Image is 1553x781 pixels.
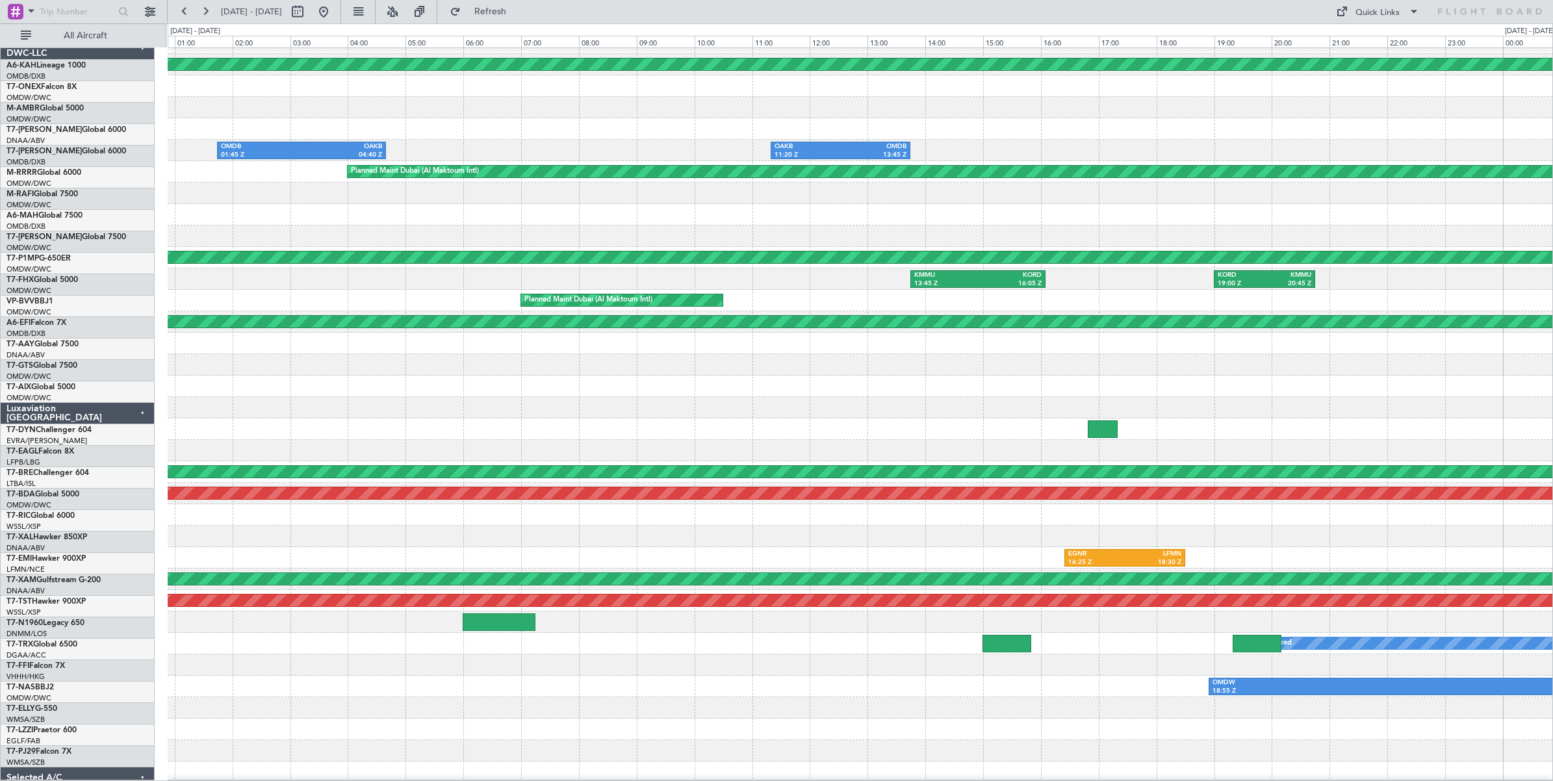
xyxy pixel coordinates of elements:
div: 16:25 Z [1068,558,1125,567]
span: T7-BRE [6,469,33,477]
a: T7-[PERSON_NAME]Global 6000 [6,126,126,134]
a: T7-ELLYG-550 [6,705,57,713]
button: All Aircraft [14,25,141,46]
div: 07:00 [521,36,579,47]
a: T7-LZZIPraetor 600 [6,726,77,734]
div: 19:00 [1214,36,1272,47]
span: T7-BDA [6,491,35,498]
div: 08:00 [579,36,637,47]
span: T7-LZZI [6,726,33,734]
span: VP-BVV [6,298,34,305]
span: T7-N1960 [6,619,43,627]
a: VHHH/HKG [6,672,45,682]
span: T7-[PERSON_NAME] [6,147,82,155]
span: T7-GTS [6,362,33,370]
div: 09:00 [637,36,695,47]
span: A6-KAH [6,62,36,70]
div: KORD [978,271,1042,280]
a: OMDB/DXB [6,222,45,231]
a: T7-FFIFalcon 7X [6,662,65,670]
a: DNAA/ABV [6,136,45,146]
a: LFMN/NCE [6,565,45,574]
span: T7-EAGL [6,448,38,455]
a: OMDW/DWC [6,500,51,510]
a: OMDW/DWC [6,114,51,124]
div: 06:00 [463,36,521,47]
a: OMDW/DWC [6,243,51,253]
span: T7-XAL [6,533,33,541]
a: OMDW/DWC [6,93,51,103]
a: OMDW/DWC [6,372,51,381]
span: T7-TRX [6,641,33,648]
a: T7-EMIHawker 900XP [6,555,86,563]
a: LTBA/ISL [6,479,36,489]
div: 16:00 [1041,36,1099,47]
span: T7-ELLY [6,705,35,713]
a: DNAA/ABV [6,543,45,553]
div: Quick Links [1355,6,1400,19]
span: T7-P1MP [6,255,39,262]
div: 05:00 [405,36,463,47]
a: DNAA/ABV [6,586,45,596]
div: 01:45 Z [221,151,302,160]
a: A6-EFIFalcon 7X [6,319,66,327]
a: OMDW/DWC [6,179,51,188]
a: T7-PJ29Falcon 7X [6,748,71,756]
a: OMDB/DXB [6,71,45,81]
a: T7-EAGLFalcon 8X [6,448,74,455]
a: T7-RICGlobal 6000 [6,512,75,520]
div: OMDB [841,142,907,151]
a: OMDW/DWC [6,286,51,296]
a: T7-BREChallenger 604 [6,469,89,477]
a: M-RRRRGlobal 6000 [6,169,81,177]
a: WMSA/SZB [6,715,45,724]
div: 01:00 [175,36,233,47]
a: T7-DYNChallenger 604 [6,426,92,434]
div: 04:00 [348,36,405,47]
a: DGAA/ACC [6,650,46,660]
a: OMDW/DWC [6,264,51,274]
span: Refresh [463,7,518,16]
a: T7-N1960Legacy 650 [6,619,84,627]
div: 13:00 [867,36,925,47]
a: WMSA/SZB [6,758,45,767]
div: Planned Maint Dubai (Al Maktoum Intl) [351,162,479,181]
a: EVRA/[PERSON_NAME] [6,436,87,446]
span: A6-MAH [6,212,38,220]
span: T7-FHX [6,276,34,284]
span: All Aircraft [34,31,137,40]
div: 18:30 Z [1125,558,1181,567]
a: T7-ONEXFalcon 8X [6,83,77,91]
div: 13:45 Z [841,151,907,160]
a: T7-AIXGlobal 5000 [6,383,75,391]
span: T7-TST [6,598,32,606]
div: OMDW [1213,678,1430,687]
a: EGLF/FAB [6,736,40,746]
div: OAKB [775,142,841,151]
a: T7-AAYGlobal 7500 [6,340,79,348]
a: OMDB/DXB [6,157,45,167]
div: 14:00 [925,36,983,47]
span: M-AMBR [6,105,40,112]
span: T7-XAM [6,576,36,584]
span: T7-AAY [6,340,34,348]
div: 20:45 Z [1264,279,1311,288]
div: OMDB [221,142,302,151]
div: 11:00 [752,36,810,47]
div: 22:00 [1387,36,1445,47]
a: T7-P1MPG-650ER [6,255,71,262]
a: VP-BVVBBJ1 [6,298,53,305]
div: KMMU [914,271,978,280]
a: OMDW/DWC [6,393,51,403]
div: 19:00 Z [1218,279,1264,288]
span: T7-PJ29 [6,748,36,756]
div: 23:00 [1445,36,1503,47]
span: T7-[PERSON_NAME] [6,126,82,134]
a: T7-FHXGlobal 5000 [6,276,78,284]
span: M-RAFI [6,190,34,198]
div: 18:00 [1157,36,1214,47]
a: T7-BDAGlobal 5000 [6,491,79,498]
a: OMDB/DXB [6,329,45,339]
a: A6-MAHGlobal 7500 [6,212,83,220]
div: OAKB [302,142,382,151]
